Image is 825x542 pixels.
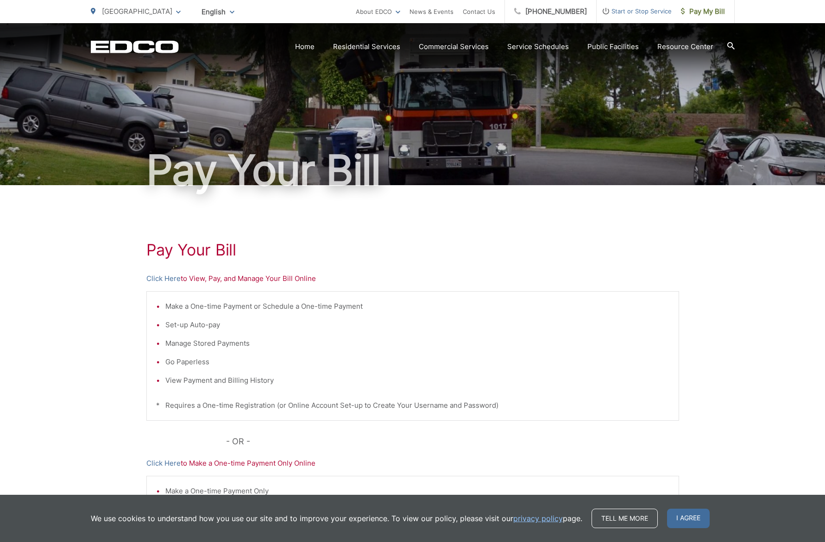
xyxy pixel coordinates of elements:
[333,41,400,52] a: Residential Services
[156,400,669,411] p: * Requires a One-time Registration (or Online Account Set-up to Create Your Username and Password)
[592,509,658,528] a: Tell me more
[587,41,639,52] a: Public Facilities
[165,338,669,349] li: Manage Stored Payments
[91,40,179,53] a: EDCD logo. Return to the homepage.
[165,375,669,386] li: View Payment and Billing History
[667,509,710,528] span: I agree
[657,41,713,52] a: Resource Center
[102,7,172,16] span: [GEOGRAPHIC_DATA]
[356,6,400,17] a: About EDCO
[146,458,679,469] p: to Make a One-time Payment Only Online
[409,6,453,17] a: News & Events
[91,147,735,193] h1: Pay Your Bill
[146,273,181,284] a: Click Here
[681,6,725,17] span: Pay My Bill
[146,273,679,284] p: to View, Pay, and Manage Your Bill Online
[195,4,241,20] span: English
[165,356,669,368] li: Go Paperless
[91,513,582,524] p: We use cookies to understand how you use our site and to improve your experience. To view our pol...
[507,41,569,52] a: Service Schedules
[165,486,669,497] li: Make a One-time Payment Only
[165,301,669,312] li: Make a One-time Payment or Schedule a One-time Payment
[226,435,679,449] p: - OR -
[165,319,669,330] li: Set-up Auto-pay
[463,6,495,17] a: Contact Us
[419,41,489,52] a: Commercial Services
[513,513,563,524] a: privacy policy
[146,241,679,259] h1: Pay Your Bill
[146,458,181,469] a: Click Here
[295,41,315,52] a: Home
